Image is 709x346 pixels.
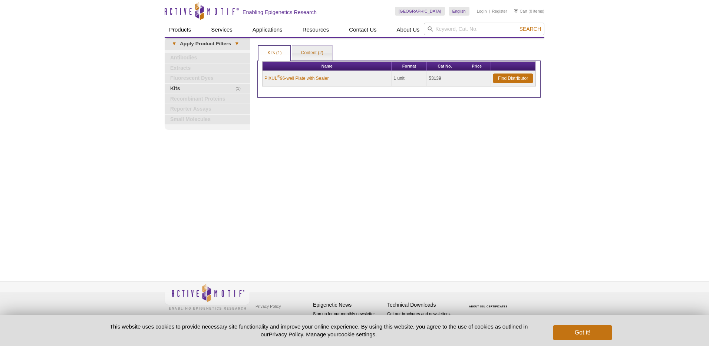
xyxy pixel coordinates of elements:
[165,281,250,311] img: Active Motif,
[165,38,250,50] a: ▾Apply Product Filters▾
[463,62,491,71] th: Price
[254,301,283,312] a: Privacy Policy
[258,46,290,61] a: Kits (1)
[517,26,543,32] button: Search
[344,23,381,37] a: Contact Us
[248,23,287,37] a: Applications
[207,23,237,37] a: Services
[168,40,180,47] span: ▾
[477,9,487,14] a: Login
[165,94,250,104] a: Recombinant Proteins
[387,311,458,330] p: Get our brochures and newsletters, or request them by mail.
[489,7,490,16] li: |
[449,7,469,16] a: English
[387,302,458,308] h4: Technical Downloads
[313,311,383,336] p: Sign up for our monthly newsletter highlighting recent publications in the field of epigenetics.
[339,331,375,337] button: cookie settings
[492,9,507,14] a: Register
[263,62,392,71] th: Name
[269,331,303,337] a: Privacy Policy
[395,7,445,16] a: [GEOGRAPHIC_DATA]
[392,71,427,86] td: 1 unit
[243,9,317,16] h2: Enabling Epigenetics Research
[313,302,383,308] h4: Epigenetic News
[493,74,533,83] a: Find Distributor
[427,62,463,71] th: Cat No.
[424,23,544,35] input: Keyword, Cat. No.
[165,23,195,37] a: Products
[427,71,463,86] td: 53139
[469,305,508,308] a: ABOUT SSL CERTIFICATES
[514,9,527,14] a: Cart
[264,75,329,82] a: PIXUL®96-well Plate with Sealer
[165,84,250,94] a: (1)Kits
[165,104,250,114] a: Reporter Assays
[392,62,427,71] th: Format
[514,9,518,13] img: Your Cart
[298,23,334,37] a: Resources
[553,325,612,340] button: Got it!
[165,115,250,124] a: Small Molecules
[231,40,243,47] span: ▾
[235,84,245,94] span: (1)
[165,74,250,83] a: Fluorescent Dyes
[254,312,293,323] a: Terms & Conditions
[461,294,517,311] table: Click to Verify - This site chose Symantec SSL for secure e-commerce and confidential communicati...
[277,75,280,79] sup: ®
[392,23,424,37] a: About Us
[520,26,541,32] span: Search
[165,53,250,63] a: Antibodies
[514,7,544,16] li: (0 items)
[97,323,541,338] p: This website uses cookies to provide necessary site functionality and improve your online experie...
[292,46,332,61] a: Content (2)
[165,63,250,73] a: Extracts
